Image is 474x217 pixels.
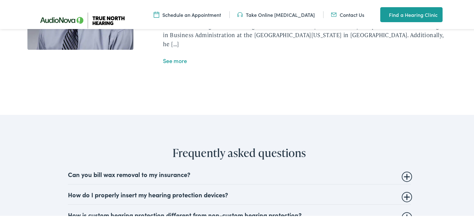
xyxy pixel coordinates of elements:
[331,10,364,17] a: Contact Us
[163,56,187,64] a: See more
[19,145,459,159] h2: Frequently asked questions
[68,170,411,177] summary: Can you bill wax removal to my insurance?
[154,10,221,17] a: Schedule an Appointment
[68,190,411,197] summary: How do I properly insert my hearing protection devices?
[237,10,243,17] img: Headphones icon in color code ffb348
[154,10,159,17] img: Icon symbolizing a calendar in color code ffb348
[331,10,337,17] img: Mail icon in color code ffb348, used for communication purposes
[237,10,315,17] a: Take Online [MEDICAL_DATA]
[380,10,386,17] img: utility icon
[380,6,443,21] a: Find a Hearing Clinic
